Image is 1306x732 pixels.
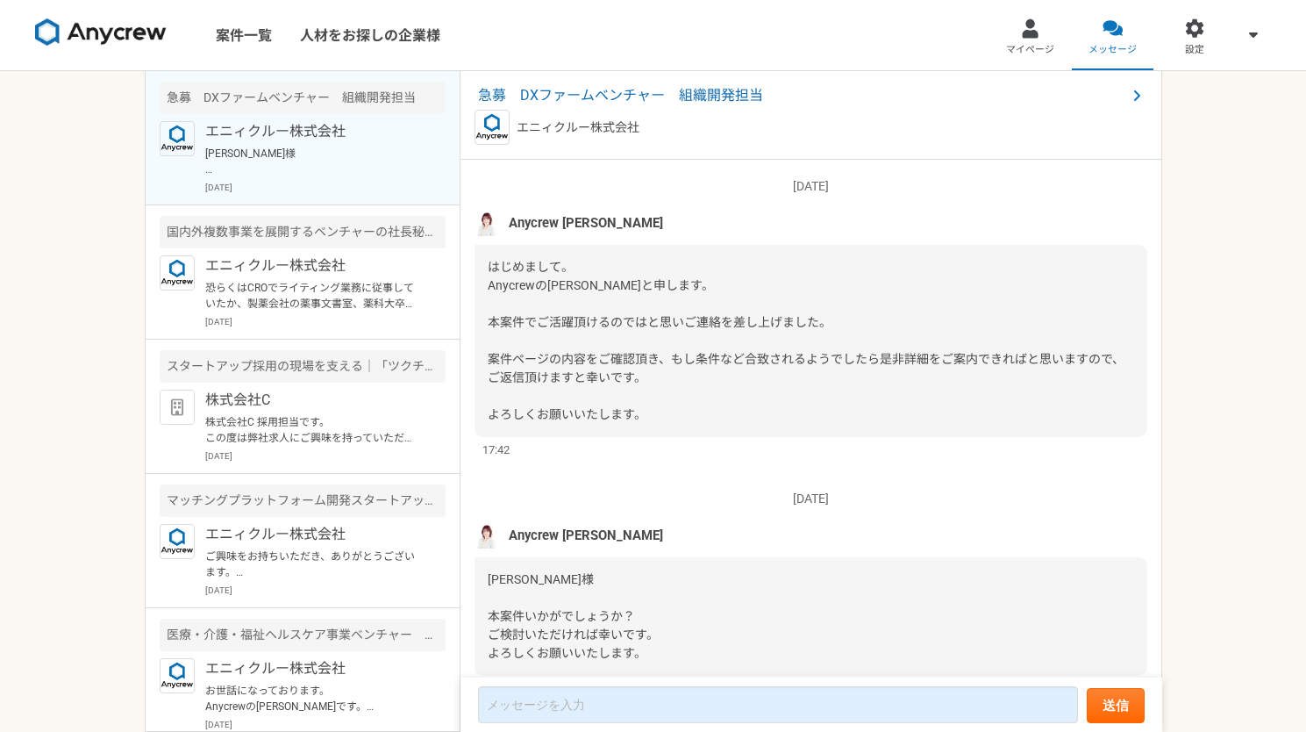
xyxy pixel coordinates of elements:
[475,110,510,145] img: logo_text_blue_01.png
[1088,43,1137,57] span: メッセージ
[1087,688,1145,723] button: 送信
[478,85,1126,106] span: 急募 DXファームベンチャー 組織開発担当
[160,255,195,291] img: logo_text_blue_01.png
[205,255,422,276] p: エニィクルー株式会社
[475,210,501,236] img: %E5%90%8D%E7%A7%B0%E6%9C%AA%E8%A8%AD%E5%AE%9A%E3%81%AE%E3%83%87%E3%82%B6%E3%82%A4%E3%83%B3__3_.png
[509,213,663,233] span: Anycrew [PERSON_NAME]
[1185,43,1204,57] span: 設定
[160,121,195,156] img: logo_text_blue_01.png
[205,449,446,463] p: [DATE]
[205,584,446,597] p: [DATE]
[205,549,422,580] p: ご興味をお持ちいただき、ありがとうございます。 現在、多数の方よりご応募をいただいておりますので、プロフィールをもとに社内で検討させて頂き、ご面談にお繋ぎできそうでしたら、改めてご連絡させて頂き...
[488,260,1124,421] span: はじめまして。 Anycrewの[PERSON_NAME]と申します。 本案件でご活躍頂けるのではと思いご連絡を差し上げました。 案件ページの内容をご確認頂き、もし条件など合致されるようでしたら...
[205,414,422,446] p: 株式会社C 採用担当です。 この度は弊社求人にご興味を持っていただきありがとうございます。 プロフィールを拝見し検討させていただいた結果、 誠に残念ながら今回のタイミングではご希望に沿えない結果...
[205,718,446,731] p: [DATE]
[488,572,659,660] span: [PERSON_NAME]様 本案件いかがでしょうか？ ご検討いただければ幸いです。 よろしくお願いいたします。
[517,118,639,137] p: エニィクルー株式会社
[205,390,422,411] p: 株式会社C
[205,315,446,328] p: [DATE]
[160,82,446,114] div: 急募 DXファームベンチャー 組織開発担当
[160,390,195,425] img: default_org_logo-42cde973f59100197ec2c8e796e4974ac8490bb5b08a0eb061ff975e4574aa76.png
[509,526,663,545] span: Anycrew [PERSON_NAME]
[205,280,422,312] p: 恐らくはCROでライティング業務に従事していたか、製薬会社の薬事文書室、薬科大卒の方などがよろしいかと存じます。ご参考になれば。
[160,658,195,693] img: logo_text_blue_01.png
[160,350,446,383] div: スタートアップ採用の現場を支える｜「ツクチム」の媒体運用・ディレクション担当
[475,522,501,549] img: %E5%90%8D%E7%A7%B0%E6%9C%AA%E8%A8%AD%E5%AE%9A%E3%81%AE%E3%83%87%E3%82%B6%E3%82%A4%E3%83%B3__3_.png
[205,181,446,194] p: [DATE]
[160,216,446,248] div: 国内外複数事業を展開するベンチャーの社長秘書兼PM
[160,484,446,517] div: マッチングプラットフォーム開発スタートアップ 人材・BPO領域の新規事業開発
[205,658,422,679] p: エニィクルー株式会社
[205,683,422,714] p: お世話になっております。 Anycrewの[PERSON_NAME]です。 ご経歴を拝見させていただき、お声がけさせていただきました。 こちらの案件の応募はいかがでしょうか？ 必須スキル面をご確...
[482,441,510,458] span: 17:42
[160,619,446,651] div: 医療・介護・福祉ヘルスケア事業ベンチャー 人事統括ポジション（労務メイン）
[205,524,422,545] p: エニィクルー株式会社
[160,524,195,559] img: logo_text_blue_01.png
[475,490,1147,508] p: [DATE]
[475,177,1147,196] p: [DATE]
[1006,43,1054,57] span: マイページ
[205,121,422,142] p: エニィクルー株式会社
[35,18,167,47] img: 8DqYSo04kwAAAAASUVORK5CYII=
[205,146,422,177] p: [PERSON_NAME]様 本案件いかがでしょうか？ ご検討いただければ幸いです。 よろしくお願いいたします。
